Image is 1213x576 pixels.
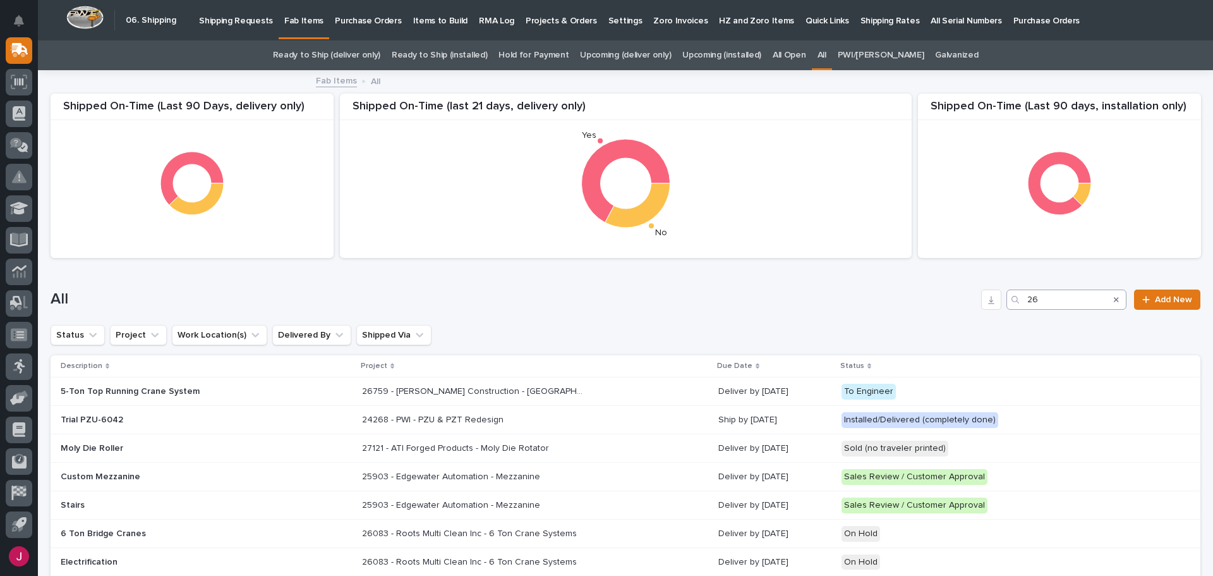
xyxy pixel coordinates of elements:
p: 24268 - PWI - PZU & PZT Redesign [362,412,506,426]
tr: Trial PZU-604224268 - PWI - PZU & PZT Redesign24268 - PWI - PZU & PZT Redesign Ship by [DATE]Inst... [51,406,1200,434]
button: Status [51,325,105,345]
tr: 6 Ton Bridge Cranes26083 - Roots Multi Clean Inc - 6 Ton Crane Systems26083 - Roots Multi Clean I... [51,520,1200,548]
p: Project [361,359,387,373]
div: Sales Review / Customer Approval [842,469,987,485]
p: Status [840,359,864,373]
p: Custom Mezzanine [61,472,282,482]
a: PWI/[PERSON_NAME] [838,40,924,70]
a: Upcoming (installed) [682,40,761,70]
h2: 06. Shipping [126,15,176,26]
img: Workspace Logo [66,6,104,29]
a: Ready to Ship (deliver only) [273,40,380,70]
h1: All [51,290,976,309]
div: Sales Review / Customer Approval [842,498,987,513]
tr: Moly Die Roller27121 - ATI Forged Products - Moly Die Rotator27121 - ATI Forged Products - Moly D... [51,434,1200,463]
text: No [655,229,667,238]
p: 27121 - ATI Forged Products - Moly Die Rotator [362,441,552,454]
button: Work Location(s) [172,325,267,345]
p: Deliver by [DATE] [718,557,832,568]
input: Search [1006,290,1126,310]
p: Moly Die Roller [61,443,282,454]
button: Project [110,325,167,345]
a: Ready to Ship (installed) [392,40,487,70]
p: 26083 - Roots Multi Clean Inc - 6 Ton Crane Systems [362,526,579,539]
p: Deliver by [DATE] [718,443,832,454]
a: Galvanized [935,40,978,70]
p: 25903 - Edgewater Automation - Mezzanine [362,498,543,511]
a: Upcoming (deliver only) [580,40,671,70]
span: Add New [1155,295,1192,304]
p: Description [61,359,102,373]
p: Due Date [717,359,752,373]
button: Notifications [6,8,32,34]
div: To Engineer [842,384,896,400]
p: 26083 - Roots Multi Clean Inc - 6 Ton Crane Systems [362,555,579,568]
p: Deliver by [DATE] [718,500,832,511]
p: Deliver by [DATE] [718,472,832,482]
button: Shipped Via [356,325,431,345]
p: 6 Ton Bridge Cranes [61,529,282,539]
div: Shipped On-Time (Last 90 Days, delivery only) [51,100,334,121]
div: On Hold [842,555,880,570]
div: On Hold [842,526,880,542]
div: Notifications [16,15,32,35]
tr: Stairs25903 - Edgewater Automation - Mezzanine25903 - Edgewater Automation - Mezzanine Deliver by... [51,491,1200,520]
a: All [818,40,826,70]
a: Fab Items [316,73,357,87]
div: Shipped On-Time (last 21 days, delivery only) [340,100,912,121]
p: 25903 - Edgewater Automation - Mezzanine [362,469,543,482]
tr: Custom Mezzanine25903 - Edgewater Automation - Mezzanine25903 - Edgewater Automation - Mezzanine ... [51,463,1200,491]
div: Installed/Delivered (completely done) [842,412,998,428]
p: Deliver by [DATE] [718,386,832,397]
p: Trial PZU-6042 [61,415,282,426]
a: Hold for Payment [498,40,569,70]
p: Stairs [61,500,282,511]
a: All Open [773,40,806,70]
p: 5-Ton Top Running Crane System [61,386,282,397]
p: Electrification [61,557,282,568]
p: 26759 - Robinson Construction - Warsaw Public Works Street Department 5T Bridge Crane [362,384,586,397]
text: Yes [582,131,596,140]
div: Sold (no traveler printed) [842,441,948,457]
button: users-avatar [6,543,32,570]
button: Delivered By [272,325,351,345]
a: Add New [1134,290,1200,310]
tr: 5-Ton Top Running Crane System26759 - [PERSON_NAME] Construction - [GEOGRAPHIC_DATA] Department 5... [51,377,1200,406]
div: Shipped On-Time (Last 90 days, installation only) [918,100,1201,121]
p: Ship by [DATE] [718,415,832,426]
p: Deliver by [DATE] [718,529,832,539]
p: All [371,73,380,87]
